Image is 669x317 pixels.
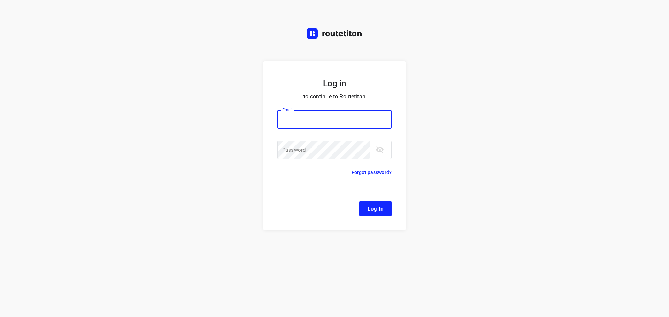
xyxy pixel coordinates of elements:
button: Log In [359,201,392,216]
span: Log In [368,204,383,213]
img: Routetitan [307,28,362,39]
button: toggle password visibility [373,143,387,157]
h5: Log in [277,78,392,89]
p: Forgot password? [352,168,392,176]
p: to continue to Routetitan [277,92,392,102]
